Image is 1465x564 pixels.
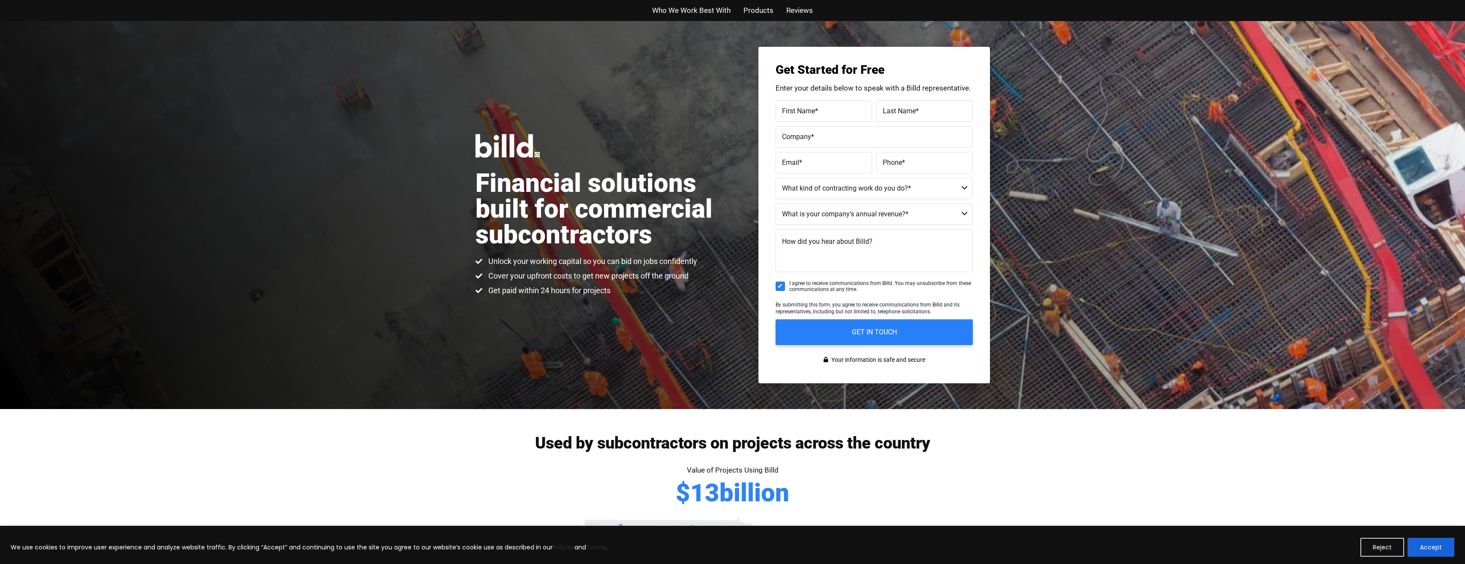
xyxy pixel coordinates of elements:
h2: Used by subcontractors on projects across the country [475,435,990,451]
button: Accept [1408,538,1454,557]
a: Reviews [786,4,813,17]
span: I agree to receive communications from Billd. You may unsubscribe from these communications at an... [789,280,973,293]
a: Who We Work Best With [652,4,731,17]
span: 13 [690,480,719,505]
p: We use cookies to improve user experience and analyze website traffic. By clicking “Accept” and c... [11,542,607,552]
span: Unlock your working capital so you can bid on jobs confidently [486,256,697,267]
span: billion [719,480,789,505]
input: I agree to receive communications from Billd. You may unsubscribe from these communications at an... [776,282,785,291]
span: Value of Projects Using Billd [687,466,779,474]
input: GET IN TOUCH [776,319,973,345]
span: $ [676,480,690,505]
p: Enter your details below to speak with a Billd representative. [776,85,973,92]
h1: Financial solutions built for commercial subcontractors [475,170,733,248]
span: Your information is safe and secure [829,354,925,366]
span: How did you hear about Billd? [782,237,872,246]
button: Reject [1360,538,1404,557]
a: Policies [553,543,575,552]
span: Get paid within 24 hours for projects [486,285,611,296]
span: Cover your upfront costs to get new projects off the ground [486,271,689,281]
h3: Get Started for Free [776,64,973,76]
span: Email [782,158,799,166]
span: Last Name [883,106,916,115]
span: Phone [883,158,902,166]
a: Products [743,4,773,17]
span: Company [782,132,811,140]
span: First Name [782,106,815,115]
a: Terms [586,543,605,552]
span: By submitting this form, you agree to receive communications from Billd and its representatives, ... [776,302,960,315]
